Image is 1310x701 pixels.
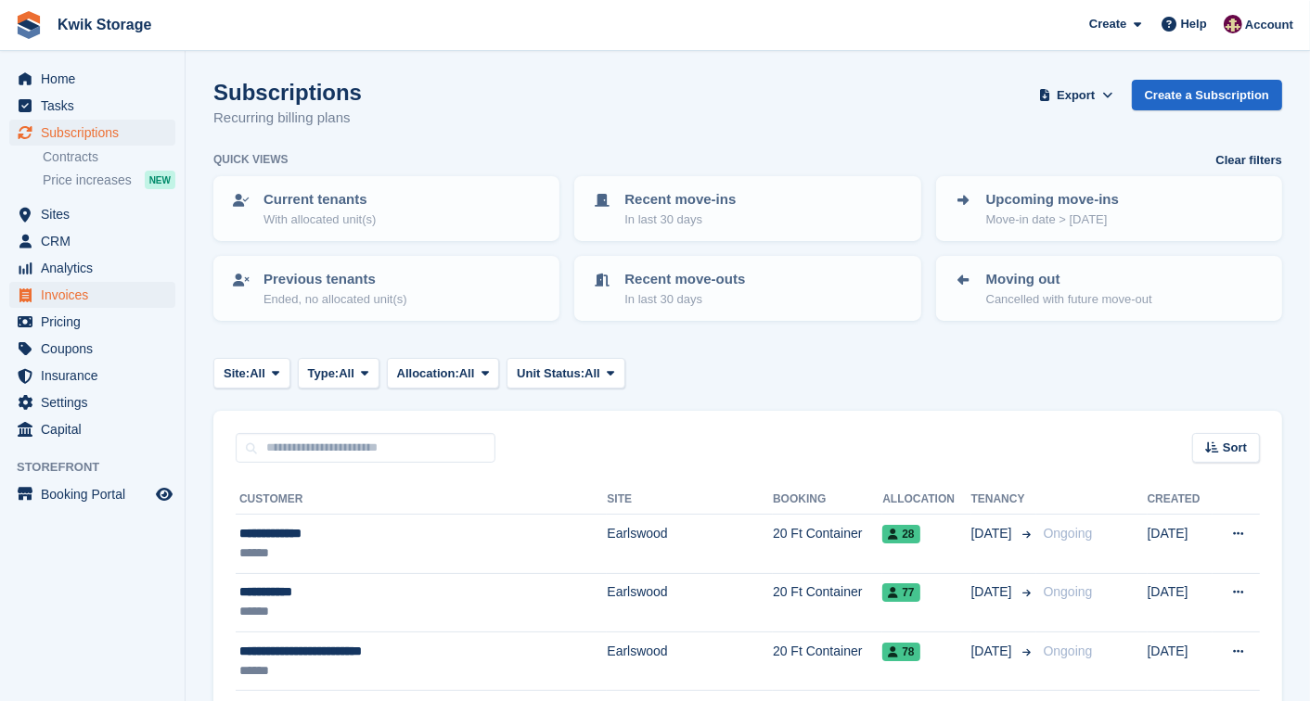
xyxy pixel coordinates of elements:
td: 20 Ft Container [773,573,882,631]
td: Earlswood [607,631,773,690]
h6: Quick views [213,151,289,168]
a: menu [9,363,175,389]
span: 28 [882,525,919,543]
a: menu [9,255,175,281]
span: Site: [224,364,250,383]
a: Preview store [153,483,175,505]
th: Site [607,485,773,515]
a: Moving out Cancelled with future move-out [938,258,1280,319]
a: menu [9,336,175,362]
span: Ongoing [1044,584,1093,599]
p: Current tenants [263,189,376,210]
p: Move-in date > [DATE] [986,210,1119,229]
a: Recent move-outs In last 30 days [576,258,918,319]
span: Subscriptions [41,120,152,146]
span: Tasks [41,93,152,119]
span: Unit Status: [517,364,584,383]
span: All [584,364,600,383]
span: Ongoing [1044,526,1093,541]
td: 20 Ft Container [773,631,882,690]
span: Create [1089,15,1126,33]
a: Clear filters [1215,151,1282,170]
a: menu [9,389,175,415]
p: In last 30 days [624,210,736,229]
td: Earlswood [607,515,773,573]
img: stora-icon-8386f47178a22dfd0bd8f6a31ec36ba5ce8667c1dd55bd0f319d3a0aa187defe.svg [15,11,43,39]
a: Price increases NEW [43,170,175,190]
p: Recurring billing plans [213,108,362,129]
p: Moving out [986,269,1152,290]
a: menu [9,228,175,254]
span: Settings [41,389,152,415]
p: With allocated unit(s) [263,210,376,229]
span: Home [41,66,152,92]
a: Recent move-ins In last 30 days [576,178,918,239]
p: Previous tenants [263,269,407,290]
th: Created [1148,485,1213,515]
p: In last 30 days [624,290,745,309]
img: ellie tragonette [1224,15,1242,33]
p: Recent move-ins [624,189,736,210]
span: Export [1057,86,1095,105]
td: [DATE] [1148,515,1213,573]
span: Capital [41,416,152,442]
span: Sort [1223,439,1247,457]
span: Insurance [41,363,152,389]
span: Booking Portal [41,481,152,507]
span: Sites [41,201,152,227]
td: [DATE] [1148,573,1213,631]
a: Kwik Storage [50,9,159,40]
span: Account [1245,16,1293,34]
span: Help [1181,15,1207,33]
span: All [459,364,475,383]
span: Allocation: [397,364,459,383]
span: Type: [308,364,340,383]
a: menu [9,282,175,308]
p: Cancelled with future move-out [986,290,1152,309]
th: Tenancy [971,485,1036,515]
button: Site: All [213,358,290,389]
span: Ongoing [1044,644,1093,658]
a: Current tenants With allocated unit(s) [215,178,558,239]
div: NEW [145,171,175,189]
span: Pricing [41,309,152,335]
span: 77 [882,583,919,602]
a: Upcoming move-ins Move-in date > [DATE] [938,178,1280,239]
th: Booking [773,485,882,515]
span: [DATE] [971,524,1016,543]
button: Allocation: All [387,358,500,389]
th: Customer [236,485,607,515]
td: 20 Ft Container [773,515,882,573]
span: Storefront [17,458,185,477]
span: Analytics [41,255,152,281]
button: Type: All [298,358,379,389]
span: Invoices [41,282,152,308]
span: All [250,364,265,383]
a: menu [9,416,175,442]
h1: Subscriptions [213,80,362,105]
th: Allocation [882,485,970,515]
td: Earlswood [607,573,773,631]
p: Recent move-outs [624,269,745,290]
p: Upcoming move-ins [986,189,1119,210]
a: Previous tenants Ended, no allocated unit(s) [215,258,558,319]
a: menu [9,481,175,507]
span: Coupons [41,336,152,362]
span: [DATE] [971,582,1016,602]
span: All [339,364,354,383]
button: Export [1035,80,1117,110]
td: [DATE] [1148,631,1213,690]
a: menu [9,201,175,227]
span: CRM [41,228,152,254]
p: Ended, no allocated unit(s) [263,290,407,309]
a: menu [9,93,175,119]
a: menu [9,120,175,146]
a: menu [9,309,175,335]
span: 78 [882,643,919,661]
a: menu [9,66,175,92]
span: Price increases [43,172,132,189]
a: Create a Subscription [1132,80,1282,110]
button: Unit Status: All [507,358,624,389]
a: Contracts [43,148,175,166]
span: [DATE] [971,642,1016,661]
